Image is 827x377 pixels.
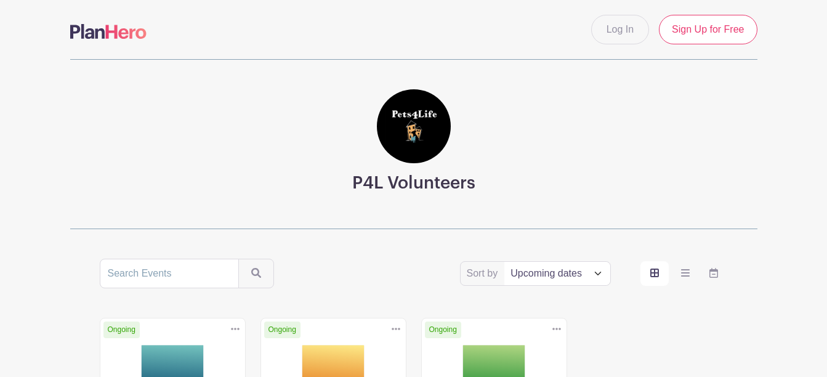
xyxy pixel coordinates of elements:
img: square%20black%20logo%20FB%20profile.jpg [377,89,451,163]
a: Log In [591,15,649,44]
h3: P4L Volunteers [352,173,475,194]
input: Search Events [100,259,239,288]
img: logo-507f7623f17ff9eddc593b1ce0a138ce2505c220e1c5a4e2b4648c50719b7d32.svg [70,24,147,39]
div: order and view [640,261,728,286]
label: Sort by [467,266,502,281]
a: Sign Up for Free [659,15,757,44]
